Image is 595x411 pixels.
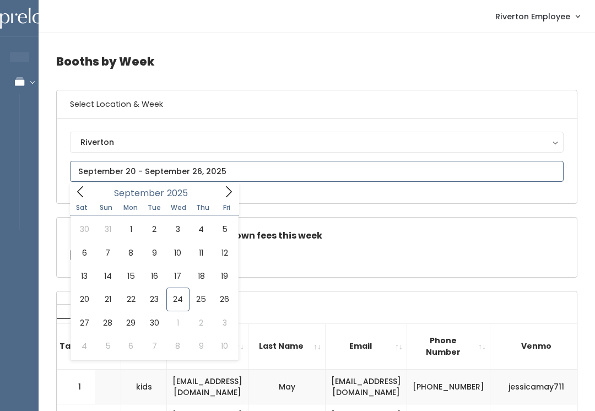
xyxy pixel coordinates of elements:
[121,370,167,404] td: kids
[120,241,143,264] span: September 8, 2025
[80,136,553,148] div: Riverton
[166,264,190,288] span: September 17, 2025
[143,311,166,334] span: September 30, 2025
[484,4,591,28] a: Riverton Employee
[73,311,96,334] span: September 27, 2025
[166,334,190,358] span: October 8, 2025
[57,370,95,404] td: 1
[213,264,236,288] span: September 19, 2025
[190,334,213,358] span: October 9, 2025
[120,218,143,241] span: September 1, 2025
[96,334,119,358] span: October 5, 2025
[56,46,577,77] h4: Booths by Week
[490,370,590,404] td: jessicamay711
[213,218,236,241] span: September 5, 2025
[490,323,590,369] th: Venmo: activate to sort column ascending
[248,323,326,369] th: Last Name: activate to sort column ascending
[248,370,326,404] td: May
[166,204,191,211] span: Wed
[57,90,577,118] h6: Select Location & Week
[120,264,143,288] span: September 15, 2025
[73,218,96,241] span: August 30, 2025
[190,288,213,311] span: September 25, 2025
[190,218,213,241] span: September 4, 2025
[213,334,236,358] span: October 10, 2025
[96,218,119,241] span: August 31, 2025
[70,231,564,241] h5: Check this box if there are no takedown fees this week
[120,288,143,311] span: September 22, 2025
[96,241,119,264] span: September 7, 2025
[407,370,490,404] td: [PHONE_NUMBER]
[73,288,96,311] span: September 20, 2025
[326,323,407,369] th: Email: activate to sort column ascending
[167,370,248,404] td: [EMAIL_ADDRESS][DOMAIN_NAME]
[114,189,164,198] span: September
[96,264,119,288] span: September 14, 2025
[143,334,166,358] span: October 7, 2025
[215,204,239,211] span: Fri
[191,204,215,211] span: Thu
[120,311,143,334] span: September 29, 2025
[166,288,190,311] span: September 24, 2025
[96,288,119,311] span: September 21, 2025
[190,311,213,334] span: October 2, 2025
[96,311,119,334] span: September 28, 2025
[73,241,96,264] span: September 6, 2025
[190,241,213,264] span: September 11, 2025
[94,204,118,211] span: Sun
[142,204,166,211] span: Tue
[495,10,570,23] span: Riverton Employee
[166,311,190,334] span: October 1, 2025
[73,334,96,358] span: October 4, 2025
[118,204,143,211] span: Mon
[143,288,166,311] span: September 23, 2025
[213,241,236,264] span: September 12, 2025
[407,323,490,369] th: Phone Number: activate to sort column ascending
[70,132,564,153] button: Riverton
[70,161,564,182] input: September 20 - September 26, 2025
[143,218,166,241] span: September 2, 2025
[190,264,213,288] span: September 18, 2025
[120,334,143,358] span: October 6, 2025
[143,264,166,288] span: September 16, 2025
[166,218,190,241] span: September 3, 2025
[213,288,236,311] span: September 26, 2025
[166,241,190,264] span: September 10, 2025
[70,204,94,211] span: Sat
[213,311,236,334] span: October 3, 2025
[326,370,407,404] td: [EMAIL_ADDRESS][DOMAIN_NAME]
[143,241,166,264] span: September 9, 2025
[164,186,197,200] input: Year
[73,264,96,288] span: September 13, 2025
